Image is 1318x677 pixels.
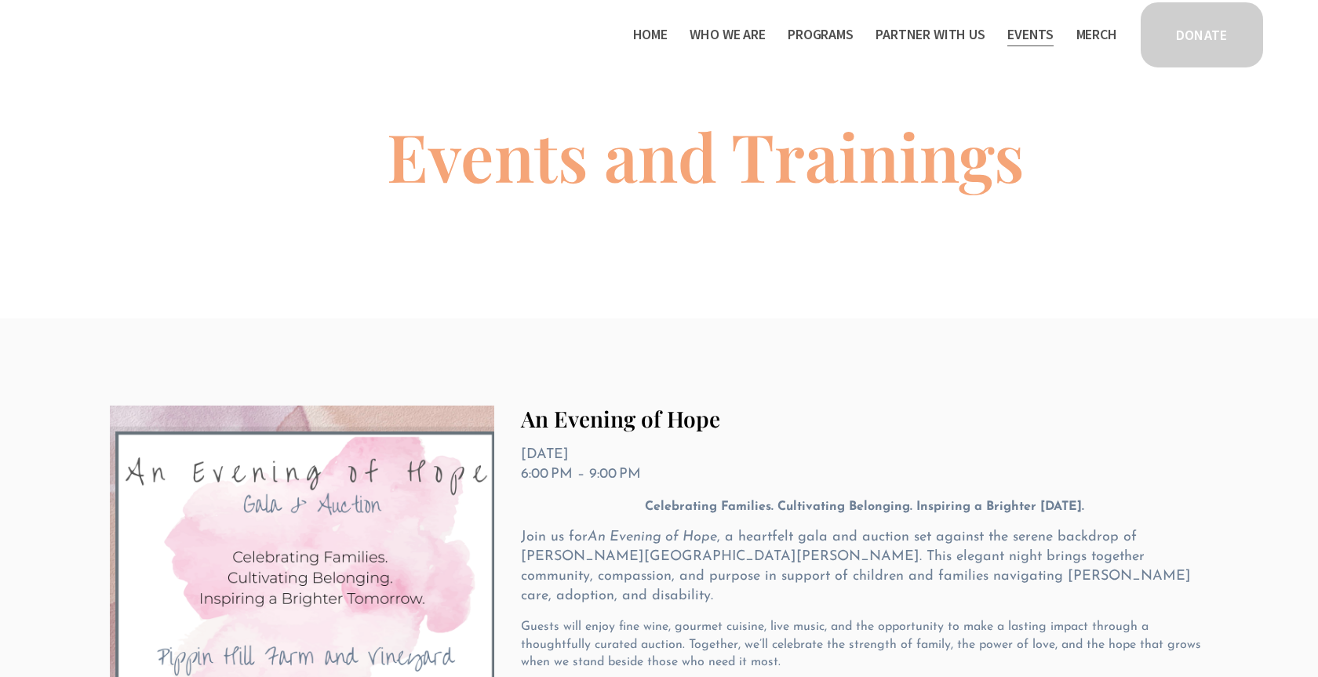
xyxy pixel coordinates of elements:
[690,24,765,46] span: Who We Are
[521,618,1208,671] p: Guests will enjoy fine wine, gourmet cuisine, live music, and the opportunity to make a lasting i...
[1007,22,1054,47] a: Events
[788,22,854,47] a: folder dropdown
[876,22,985,47] a: folder dropdown
[876,24,985,46] span: Partner With Us
[588,530,717,544] em: An Evening of Hope
[633,22,668,47] a: Home
[1076,22,1117,47] a: Merch
[645,500,1084,513] strong: Celebrating Families. Cultivating Belonging. Inspiring a Brighter [DATE].
[521,404,720,433] a: An Evening of Hope
[690,22,765,47] a: folder dropdown
[521,448,569,462] time: [DATE]
[521,528,1208,607] p: Join us for , a heartfelt gala and auction set against the serene backdrop of [PERSON_NAME][GEOGR...
[521,468,573,482] time: 6:00 PM
[788,24,854,46] span: Programs
[589,468,641,482] time: 9:00 PM
[387,122,1025,188] h1: Events and Trainings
